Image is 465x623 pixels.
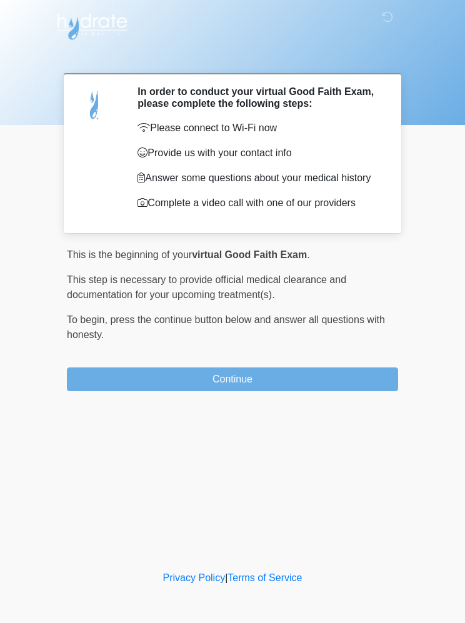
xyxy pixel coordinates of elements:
span: . [307,249,309,260]
img: Agent Avatar [76,86,114,123]
h2: In order to conduct your virtual Good Faith Exam, please complete the following steps: [137,86,379,109]
a: Terms of Service [227,572,302,583]
span: To begin, [67,314,110,325]
button: Continue [67,367,398,391]
a: | [225,572,227,583]
p: Provide us with your contact info [137,146,379,161]
img: Hydrate IV Bar - Flagstaff Logo [54,9,129,41]
span: This is the beginning of your [67,249,192,260]
p: Complete a video call with one of our providers [137,196,379,211]
span: press the continue button below and answer all questions with honesty. [67,314,385,340]
a: Privacy Policy [163,572,226,583]
p: Please connect to Wi-Fi now [137,121,379,136]
h1: ‎ ‎ ‎ ‎ [57,45,407,68]
strong: virtual Good Faith Exam [192,249,307,260]
p: Answer some questions about your medical history [137,171,379,186]
span: This step is necessary to provide official medical clearance and documentation for your upcoming ... [67,274,346,300]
